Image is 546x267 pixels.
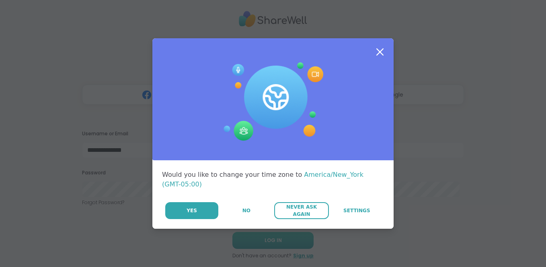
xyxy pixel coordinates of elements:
[343,207,370,214] span: Settings
[162,170,384,189] div: Would you like to change your time zone to
[278,203,324,218] span: Never Ask Again
[330,202,384,219] a: Settings
[219,202,273,219] button: No
[165,202,218,219] button: Yes
[274,202,328,219] button: Never Ask Again
[242,207,250,214] span: No
[223,62,323,141] img: Session Experience
[162,171,363,188] span: America/New_York (GMT-05:00)
[187,207,197,214] span: Yes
